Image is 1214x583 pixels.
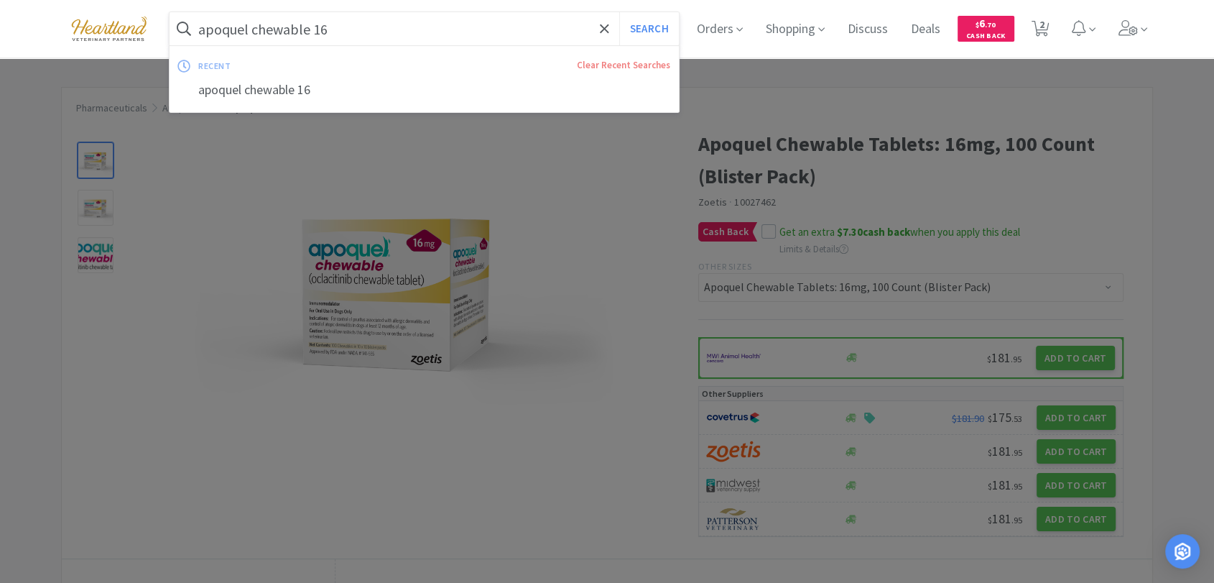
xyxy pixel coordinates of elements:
a: Clear Recent Searches [577,59,670,71]
div: Open Intercom Messenger [1165,534,1200,569]
span: . 70 [985,20,996,29]
span: 6 [976,17,996,30]
div: apoquel chewable 16 [170,77,679,104]
input: Search by item, sku, manufacturer, ingredient, size... [170,12,679,45]
img: cad7bdf275c640399d9c6e0c56f98fd2_10.png [61,9,157,48]
a: $6.70Cash Back [958,9,1014,48]
span: $ [976,20,979,29]
div: recent [198,55,404,77]
span: Cash Back [966,32,1006,42]
a: Discuss [842,23,894,36]
a: Deals [905,23,946,36]
a: 2 [1026,24,1055,37]
button: Search [619,12,679,45]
